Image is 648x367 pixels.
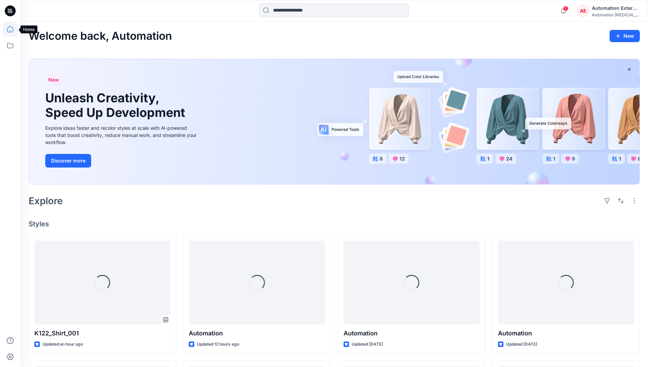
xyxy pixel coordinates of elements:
[592,4,639,12] div: Automation External
[45,154,91,168] button: Discover more
[43,341,83,348] p: Updated an hour ago
[577,5,589,17] div: AE
[506,341,537,348] p: Updated [DATE]
[29,195,63,206] h2: Explore
[45,154,198,168] a: Discover more
[592,12,639,17] div: Automation [MEDICAL_DATA]...
[352,341,383,348] p: Updated [DATE]
[344,329,480,338] p: Automation
[48,76,59,84] span: New
[610,30,640,42] button: New
[45,91,188,120] h1: Unleash Creativity, Speed Up Development
[34,329,170,338] p: K122_Shirt_001
[29,220,640,228] h4: Styles
[197,341,239,348] p: Updated 12 hours ago
[189,329,325,338] p: Automation
[563,6,568,11] span: 1
[29,30,172,42] h2: Welcome back, Automation
[45,124,198,146] div: Explore ideas faster and recolor styles at scale with AI-powered tools that boost creativity, red...
[498,329,634,338] p: Automation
